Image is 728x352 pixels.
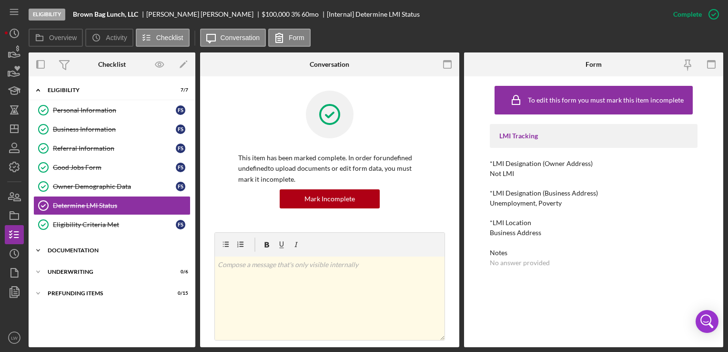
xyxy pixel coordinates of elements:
[673,5,702,24] div: Complete
[53,183,176,190] div: Owner Demographic Data
[85,29,133,47] button: Activity
[73,10,138,18] b: Brown Bag Lunch, LLC
[53,145,176,152] div: Referral Information
[53,164,176,171] div: Good Jobs Form
[48,269,164,275] div: Underwriting
[696,310,718,333] div: Open Intercom Messenger
[33,177,191,196] a: Owner Demographic DataFS
[490,199,562,207] div: Unemployment, Poverty
[48,290,164,296] div: Prefunding Items
[171,87,188,93] div: 7 / 7
[33,139,191,158] a: Referral InformationFS
[200,29,266,47] button: Conversation
[48,87,164,93] div: Eligibility
[146,10,262,18] div: [PERSON_NAME] [PERSON_NAME]
[528,96,684,104] div: To edit this form you must mark this item incomplete
[171,269,188,275] div: 0 / 6
[280,189,380,208] button: Mark Incomplete
[171,290,188,296] div: 0 / 15
[238,153,421,185] p: This item has been marked complete. In order for undefined undefined to upload documents or edit ...
[490,189,697,197] div: *LMI Designation (Business Address)
[33,215,191,234] a: Eligibility Criteria MetFS
[33,196,191,215] a: Determine LMI Status
[586,61,602,68] div: Form
[490,229,541,237] div: Business Address
[176,182,185,191] div: F S
[33,158,191,177] a: Good Jobs FormFS
[5,328,24,347] button: LW
[176,220,185,229] div: F S
[98,61,126,68] div: Checklist
[327,10,420,18] div: [Internal] Determine LMI Status
[490,249,697,257] div: Notes
[268,29,311,47] button: Form
[53,202,190,209] div: Determine LMI Status
[262,10,290,18] span: $100,000
[490,160,697,167] div: *LMI Designation (Owner Address)
[176,124,185,134] div: F S
[29,29,83,47] button: Overview
[176,105,185,115] div: F S
[499,132,688,140] div: LMI Tracking
[289,34,304,41] label: Form
[221,34,260,41] label: Conversation
[490,170,514,177] div: Not LMI
[176,163,185,172] div: F S
[48,248,183,253] div: Documentation
[106,34,127,41] label: Activity
[156,34,183,41] label: Checklist
[490,219,697,227] div: *LMI Location
[136,29,190,47] button: Checklist
[53,221,176,228] div: Eligibility Criteria Met
[49,34,77,41] label: Overview
[53,106,176,114] div: Personal Information
[310,61,349,68] div: Conversation
[33,120,191,139] a: Business InformationFS
[304,189,355,208] div: Mark Incomplete
[664,5,723,24] button: Complete
[490,259,550,267] div: No answer provided
[291,10,300,18] div: 3 %
[29,9,65,21] div: Eligibility
[302,10,319,18] div: 60 mo
[33,101,191,120] a: Personal InformationFS
[11,335,18,341] text: LW
[53,125,176,133] div: Business Information
[176,144,185,153] div: F S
